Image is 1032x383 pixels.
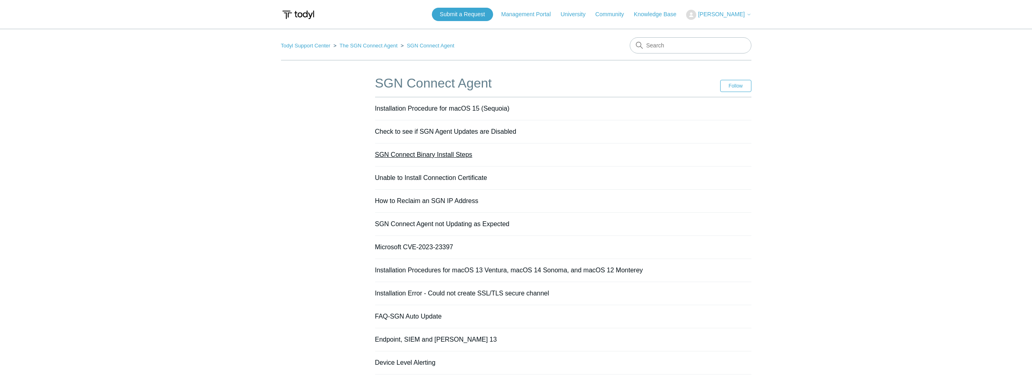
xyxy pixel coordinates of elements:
a: Endpoint, SIEM and [PERSON_NAME] 13 [375,336,497,343]
img: Todyl Support Center Help Center home page [281,7,315,22]
a: FAQ-SGN Auto Update [375,313,442,320]
button: [PERSON_NAME] [686,10,751,20]
a: University [560,10,593,19]
li: SGN Connect Agent [399,43,454,49]
button: Follow Section [720,80,751,92]
a: SGN Connect Agent [407,43,454,49]
span: [PERSON_NAME] [698,11,744,17]
h1: SGN Connect Agent [375,73,720,93]
a: How to Reclaim an SGN IP Address [375,197,478,204]
a: Todyl Support Center [281,43,330,49]
a: Knowledge Base [634,10,684,19]
a: Installation Procedure for macOS 15 (Sequoia) [375,105,510,112]
a: Microsoft CVE-2023-23397 [375,244,453,250]
a: SGN Connect Agent not Updating as Expected [375,220,510,227]
li: Todyl Support Center [281,43,332,49]
a: Submit a Request [432,8,493,21]
a: Management Portal [501,10,559,19]
a: Community [595,10,632,19]
a: Check to see if SGN Agent Updates are Disabled [375,128,517,135]
li: The SGN Connect Agent [332,43,399,49]
a: Unable to Install Connection Certificate [375,174,487,181]
a: SGN Connect Binary Install Steps [375,151,472,158]
a: The SGN Connect Agent [339,43,397,49]
input: Search [630,37,751,53]
a: Installation Error - Could not create SSL/TLS secure channel [375,290,549,297]
a: Installation Procedures for macOS 13 Ventura, macOS 14 Sonoma, and macOS 12 Monterey [375,267,643,274]
a: Device Level Alerting [375,359,436,366]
